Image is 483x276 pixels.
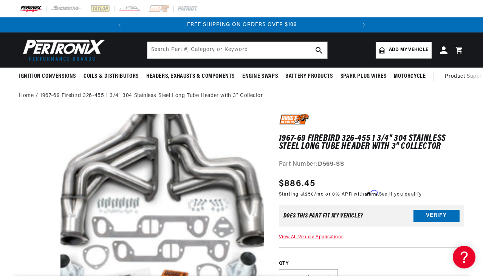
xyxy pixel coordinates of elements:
span: Headers, Exhausts & Components [146,72,235,80]
summary: Ignition Conversions [19,68,80,85]
span: Coils & Distributors [84,72,139,80]
summary: Motorcycle [390,68,429,85]
a: See if you qualify - Learn more about Affirm Financing (opens in modal) [379,192,422,197]
summary: Spark Plug Wires [337,68,390,85]
div: Announcement [127,21,357,29]
a: Home [19,92,34,100]
div: 2 of 2 [127,21,357,29]
button: Translation missing: en.sections.announcements.next_announcement [356,17,372,32]
span: Engine Swaps [242,72,278,80]
summary: Headers, Exhausts & Components [142,68,238,85]
strong: D569-SS [318,161,344,167]
input: Search Part #, Category or Keyword [147,42,327,59]
img: Pertronix [19,37,106,63]
summary: Coils & Distributors [80,68,142,85]
div: Does This part fit My vehicle? [283,213,363,219]
span: Spark Plug Wires [341,72,387,80]
a: 1967-69 Firebird 326-455 1 3/4" 304 Stainless Steel Long Tube Header with 3" Collector [40,92,263,100]
span: $886.45 [279,177,315,191]
summary: Engine Swaps [238,68,282,85]
p: Starting at /mo or 0% APR with . [279,191,422,198]
button: search button [311,42,327,59]
span: Motorcycle [394,72,426,80]
span: Affirm [365,190,378,196]
summary: Battery Products [282,68,337,85]
a: View All Vehicle Applications [279,235,344,239]
span: FREE SHIPPING ON ORDERS OVER $109 [187,22,297,28]
span: Add my vehicle [389,46,428,54]
span: Ignition Conversions [19,72,76,80]
a: Add my vehicle [376,42,432,59]
span: $56 [305,192,314,197]
div: Part Number: [279,160,464,170]
h1: 1967-69 Firebird 326-455 1 3/4" 304 Stainless Steel Long Tube Header with 3" Collector [279,135,464,150]
span: Battery Products [285,72,333,80]
button: Verify [413,210,460,222]
nav: breadcrumbs [19,92,464,100]
label: QTY [279,261,464,267]
button: Translation missing: en.sections.announcements.previous_announcement [112,17,127,32]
